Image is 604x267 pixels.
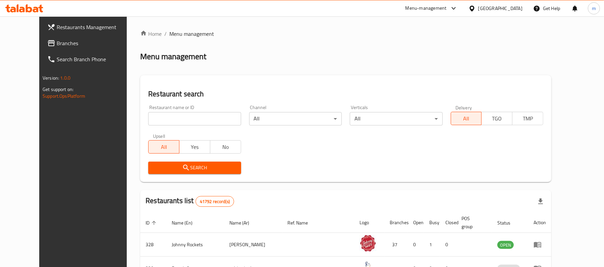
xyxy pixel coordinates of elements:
[354,212,384,233] th: Logo
[146,219,158,227] span: ID
[196,198,234,205] span: 41792 record(s)
[140,30,551,38] nav: breadcrumb
[350,112,442,125] div: All
[512,112,543,125] button: TMP
[360,235,376,252] img: Johnny Rockets
[42,19,140,35] a: Restaurants Management
[42,51,140,67] a: Search Branch Phone
[484,114,510,123] span: TGO
[148,112,241,125] input: Search for restaurant name or ID..
[57,55,135,63] span: Search Branch Phone
[43,92,85,100] a: Support.OpsPlatform
[153,133,165,138] label: Upsell
[455,105,472,110] label: Delivery
[497,241,514,249] div: OPEN
[515,114,541,123] span: TMP
[148,162,241,174] button: Search
[148,140,179,154] button: All
[57,23,135,31] span: Restaurants Management
[424,212,440,233] th: Busy
[57,39,135,47] span: Branches
[478,5,523,12] div: [GEOGRAPHIC_DATA]
[140,233,166,257] td: 328
[140,30,162,38] a: Home
[169,30,214,38] span: Menu management
[533,193,549,209] div: Export file
[454,114,479,123] span: All
[224,233,282,257] td: [PERSON_NAME]
[497,219,519,227] span: Status
[154,164,235,172] span: Search
[440,212,456,233] th: Closed
[43,85,73,94] span: Get support on:
[151,142,177,152] span: All
[140,51,206,62] h2: Menu management
[451,112,482,125] button: All
[497,241,514,249] span: OPEN
[166,233,224,257] td: Johnny Rockets
[182,142,208,152] span: Yes
[288,219,317,227] span: Ref. Name
[210,140,241,154] button: No
[42,35,140,51] a: Branches
[172,219,201,227] span: Name (En)
[481,112,512,125] button: TGO
[43,74,59,82] span: Version:
[146,196,234,207] h2: Restaurants list
[440,233,456,257] td: 0
[60,74,70,82] span: 1.0.0
[424,233,440,257] td: 1
[408,212,424,233] th: Open
[405,4,447,12] div: Menu-management
[528,212,551,233] th: Action
[249,112,342,125] div: All
[213,142,238,152] span: No
[148,89,543,99] h2: Restaurant search
[461,214,484,231] span: POS group
[164,30,167,38] li: /
[196,196,234,207] div: Total records count
[229,219,258,227] span: Name (Ar)
[384,212,408,233] th: Branches
[534,241,546,249] div: Menu
[384,233,408,257] td: 37
[179,140,210,154] button: Yes
[408,233,424,257] td: 0
[592,5,596,12] span: m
